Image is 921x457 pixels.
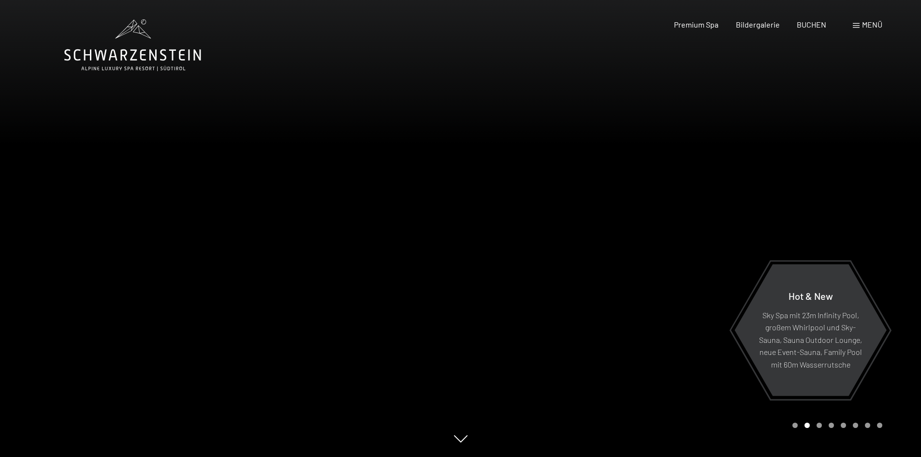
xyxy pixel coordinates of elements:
span: Menü [862,20,882,29]
div: Carousel Page 7 [865,423,870,428]
span: Hot & New [789,290,833,301]
div: Carousel Page 8 [877,423,882,428]
div: Carousel Page 3 [817,423,822,428]
a: BUCHEN [797,20,826,29]
div: Carousel Page 5 [841,423,846,428]
a: Premium Spa [674,20,718,29]
p: Sky Spa mit 23m Infinity Pool, großem Whirlpool und Sky-Sauna, Sauna Outdoor Lounge, neue Event-S... [758,309,863,370]
a: Bildergalerie [736,20,780,29]
div: Carousel Page 2 (Current Slide) [804,423,810,428]
div: Carousel Page 6 [853,423,858,428]
a: Hot & New Sky Spa mit 23m Infinity Pool, großem Whirlpool und Sky-Sauna, Sauna Outdoor Lounge, ne... [734,264,887,397]
div: Carousel Page 4 [829,423,834,428]
div: Carousel Page 1 [792,423,798,428]
div: Carousel Pagination [789,423,882,428]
